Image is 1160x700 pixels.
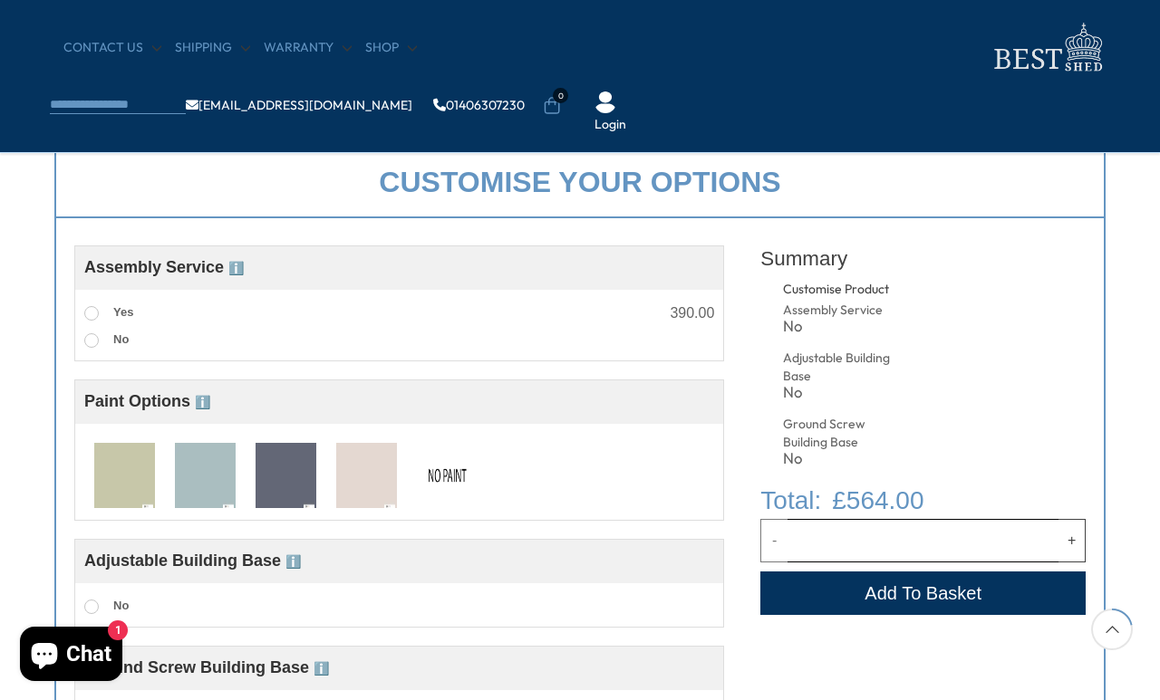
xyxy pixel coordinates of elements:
[336,443,397,510] img: T7078
[788,519,1058,562] input: Quantity
[94,443,155,510] img: T7010
[328,435,405,512] div: T7078
[783,451,894,466] div: No
[113,599,129,612] span: No
[175,39,250,57] a: Shipping
[783,302,894,320] div: Assembly Service
[84,551,301,570] span: Adjustable Building Base
[186,99,412,111] a: [EMAIL_ADDRESS][DOMAIN_NAME]
[670,306,714,321] div: 390.00
[783,319,894,334] div: No
[417,443,478,510] img: No Paint
[228,261,244,275] span: ℹ️
[84,258,244,276] span: Assembly Service
[594,116,626,134] a: Login
[113,332,129,346] span: No
[760,519,788,562] button: Decrease quantity
[175,443,236,510] img: T7024
[86,435,163,512] div: T7010
[256,443,316,510] img: T7033
[543,97,561,115] a: 0
[594,91,616,113] img: User Icon
[63,39,161,57] a: CONTACT US
[264,39,352,57] a: Warranty
[314,661,329,676] span: ℹ️
[167,435,244,512] div: T7024
[760,236,1086,281] div: Summary
[365,39,417,57] a: Shop
[14,627,128,686] inbox-online-store-chat: Shopify online store chat
[247,435,324,512] div: T7033
[433,99,525,111] a: 01406307230
[195,395,210,409] span: ℹ️
[783,281,958,299] div: Customise Product
[983,18,1110,77] img: logo
[783,416,894,451] div: Ground Screw Building Base
[1058,519,1086,562] button: Increase quantity
[832,482,923,519] span: £564.00
[113,305,133,319] span: Yes
[409,435,486,512] div: No Paint
[553,88,568,103] span: 0
[54,147,1106,218] div: Customise your options
[783,350,894,385] div: Adjustable Building Base
[285,554,301,569] span: ℹ️
[84,658,329,676] span: Ground Screw Building Base
[84,392,210,410] span: Paint Options
[783,385,894,400] div: No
